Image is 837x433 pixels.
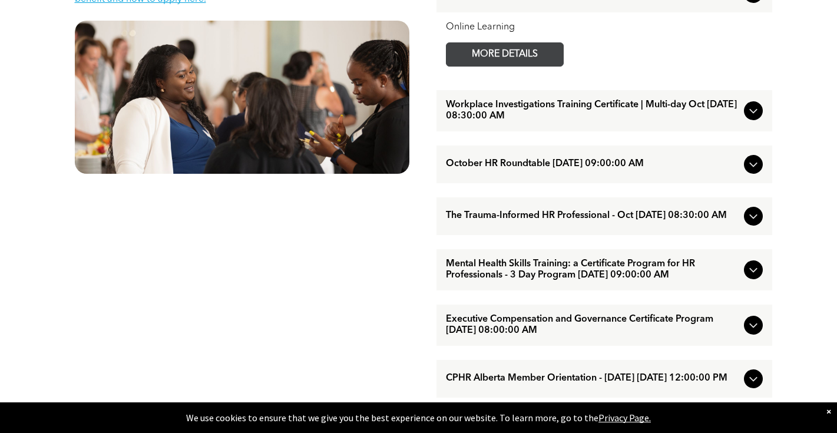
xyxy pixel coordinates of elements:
span: Executive Compensation and Governance Certificate Program [DATE] 08:00:00 AM [446,314,739,336]
span: The Trauma-Informed HR Professional - Oct [DATE] 08:30:00 AM [446,210,739,222]
span: MORE DETAILS [458,43,551,66]
div: Online Learning [446,22,763,33]
span: Mental Health Skills Training: a Certificate Program for HR Professionals - 3 Day Program [DATE] ... [446,259,739,281]
div: Dismiss notification [826,405,831,417]
span: Workplace Investigations Training Certificate | Multi-day Oct [DATE] 08:30:00 AM [446,100,739,122]
span: October HR Roundtable [DATE] 09:00:00 AM [446,158,739,170]
span: CPHR Alberta Member Orientation - [DATE] [DATE] 12:00:00 PM [446,373,739,384]
a: MORE DETAILS [446,42,564,67]
a: Privacy Page. [598,412,651,424]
